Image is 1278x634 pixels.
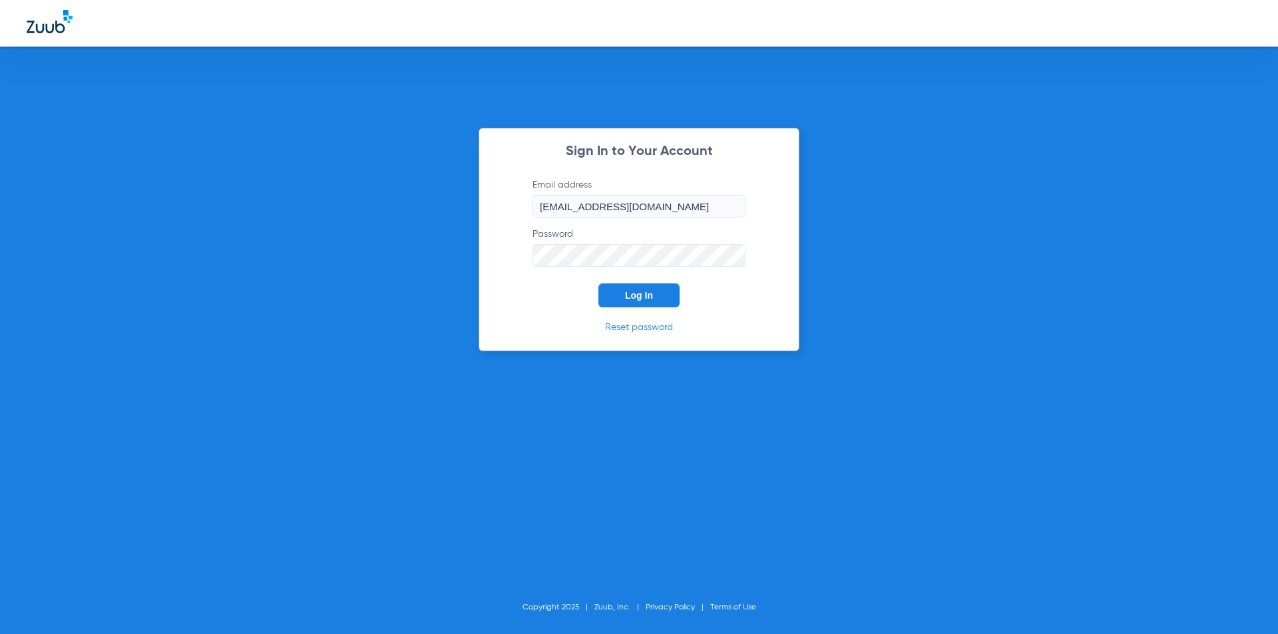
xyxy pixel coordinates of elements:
[710,603,756,611] a: Terms of Use
[532,228,745,267] label: Password
[646,603,695,611] a: Privacy Policy
[594,601,646,614] li: Zuub, Inc.
[513,145,765,158] h2: Sign In to Your Account
[532,178,745,218] label: Email address
[532,244,745,267] input: Password
[532,195,745,218] input: Email address
[27,10,73,33] img: Zuub Logo
[1211,570,1278,634] iframe: Chat Widget
[598,283,680,307] button: Log In
[625,290,653,301] span: Log In
[523,601,594,614] li: Copyright 2025
[605,323,673,332] a: Reset password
